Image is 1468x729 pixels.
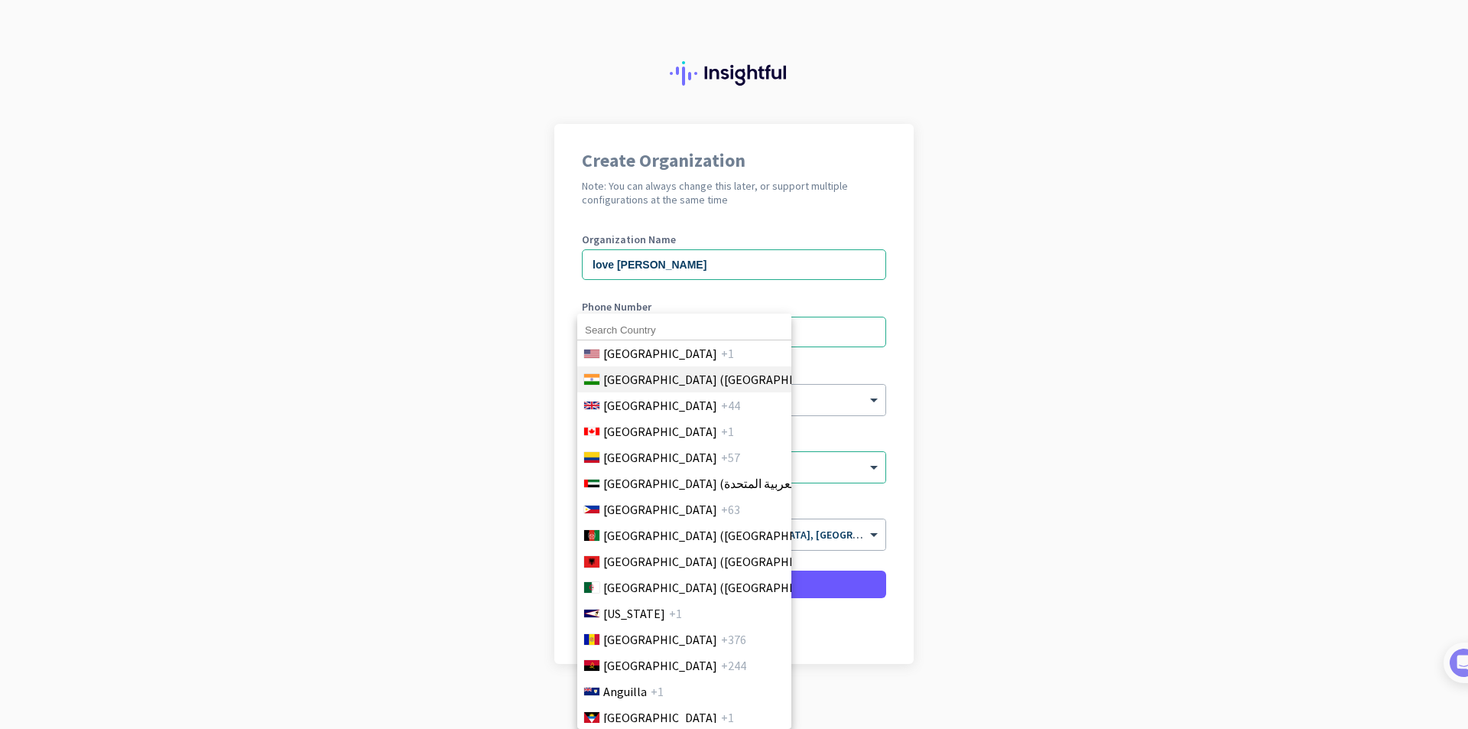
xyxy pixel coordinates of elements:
span: [GEOGRAPHIC_DATA] [603,500,717,519]
span: +244 [721,656,746,675]
span: +1 [721,708,734,727]
span: +376 [721,630,746,649]
span: +44 [721,396,740,415]
span: [GEOGRAPHIC_DATA] ([GEOGRAPHIC_DATA]) [603,370,842,389]
input: Search Country [577,321,791,340]
span: +1 [651,682,664,701]
span: +57 [721,448,740,467]
span: Anguilla [603,682,647,701]
span: [US_STATE] [603,604,665,623]
span: +1 [721,344,734,363]
span: [GEOGRAPHIC_DATA] [603,708,717,727]
span: [GEOGRAPHIC_DATA] ([GEOGRAPHIC_DATA]) [603,552,842,571]
span: [GEOGRAPHIC_DATA] [603,448,717,467]
span: [GEOGRAPHIC_DATA] (‫الإمارات العربية المتحدة‬‎) [603,474,845,493]
span: [GEOGRAPHIC_DATA] [603,656,717,675]
span: +63 [721,500,740,519]
span: [GEOGRAPHIC_DATA] [603,396,717,415]
span: [GEOGRAPHIC_DATA] (‫[GEOGRAPHIC_DATA]‬‎) [603,578,842,597]
span: [GEOGRAPHIC_DATA] (‫[GEOGRAPHIC_DATA]‬‎) [603,526,842,545]
span: [GEOGRAPHIC_DATA] [603,344,717,363]
span: +1 [721,422,734,441]
span: [GEOGRAPHIC_DATA] [603,630,717,649]
span: +1 [669,604,682,623]
span: [GEOGRAPHIC_DATA] [603,422,717,441]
